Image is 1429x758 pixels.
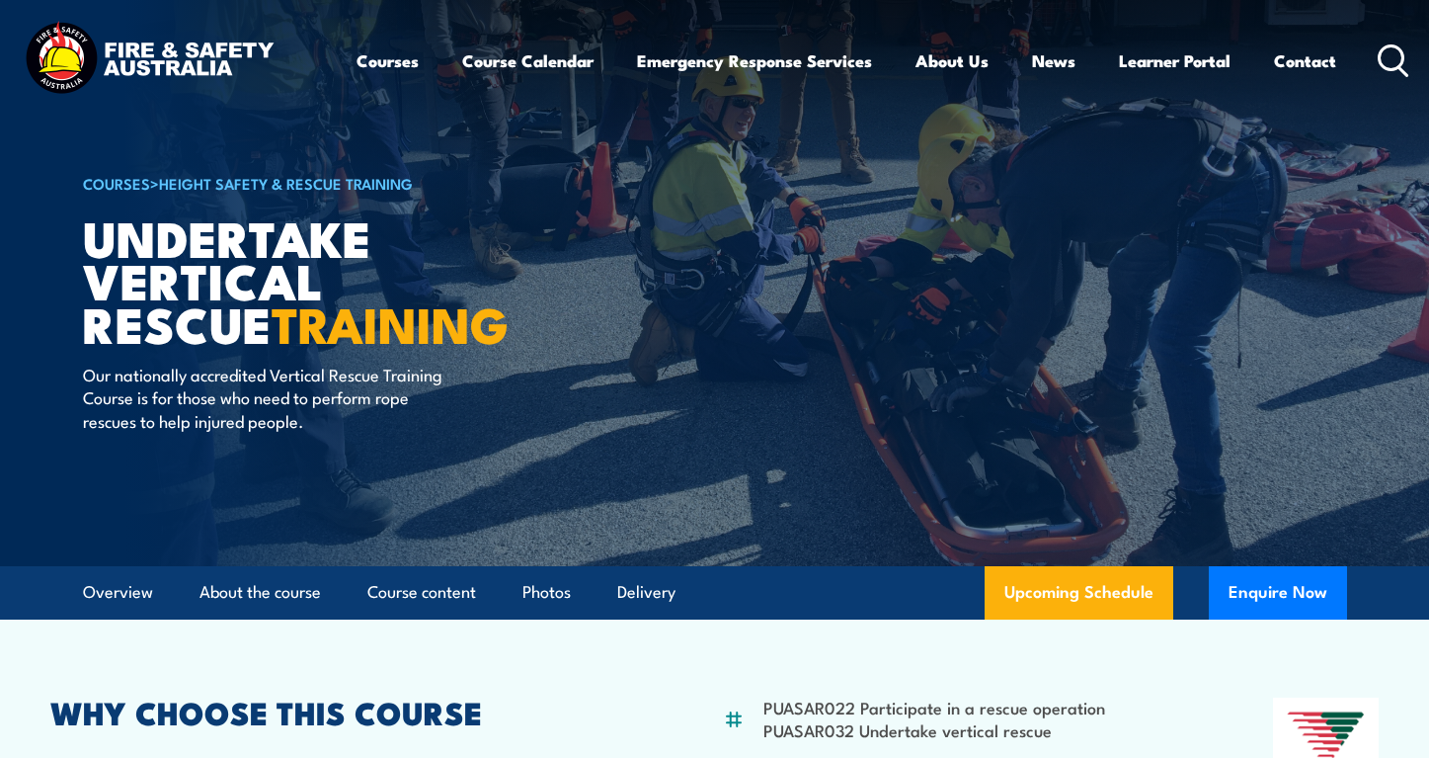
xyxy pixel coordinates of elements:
a: Delivery [617,566,675,619]
h2: WHY CHOOSE THIS COURSE [50,698,627,725]
h6: > [83,171,571,195]
a: Courses [357,35,419,87]
a: Emergency Response Services [637,35,872,87]
h1: Undertake Vertical Rescue [83,215,571,344]
a: News [1032,35,1075,87]
a: Overview [83,566,153,619]
a: Photos [522,566,571,619]
a: Upcoming Schedule [985,566,1173,620]
li: PUASAR032 Undertake vertical rescue [763,718,1105,741]
a: Learner Portal [1119,35,1231,87]
strong: TRAINING [272,285,509,361]
p: Our nationally accredited Vertical Rescue Training Course is for those who need to perform rope r... [83,363,443,432]
a: COURSES [83,172,150,194]
button: Enquire Now [1209,566,1347,620]
a: Course Calendar [462,35,594,87]
a: About the course [199,566,321,619]
li: PUASAR022 Participate in a rescue operation [763,696,1105,718]
a: Course content [367,566,476,619]
a: About Us [915,35,989,87]
a: Height Safety & Rescue Training [159,172,413,194]
a: Contact [1274,35,1336,87]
